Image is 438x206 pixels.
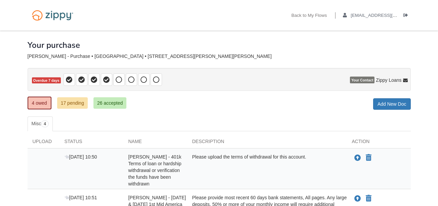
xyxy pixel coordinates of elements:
[373,98,411,110] a: Add New Doc
[347,138,411,148] div: Action
[57,97,88,109] a: 17 pending
[28,116,53,131] a: Misc
[291,13,327,20] a: Back to My Flows
[65,154,97,160] span: [DATE] 10:50
[403,13,411,20] a: Log out
[365,154,372,162] button: Declare Andrea Reinhart - 401k Terms of loan or hardship withdrawal or verification the funds hav...
[354,194,362,203] button: Upload Andrea Reinhart - June & July 2025 1st Mid America CU statements - Transaction history fro...
[28,54,411,59] div: [PERSON_NAME] - Purchase • [GEOGRAPHIC_DATA] • [STREET_ADDRESS][PERSON_NAME][PERSON_NAME]
[65,195,97,200] span: [DATE] 10:51
[351,13,428,18] span: andcook84@outlook.com
[41,121,49,127] span: 4
[28,138,59,148] div: Upload
[28,97,51,109] a: 4 owed
[93,97,126,109] a: 26 accepted
[187,138,347,148] div: Description
[354,153,362,162] button: Upload Andrea Reinhart - 401k Terms of loan or hardship withdrawal or verification the funds have...
[32,77,61,84] span: Overdue 7 days
[365,195,372,203] button: Declare Andrea Reinhart - June & July 2025 1st Mid America CU statements - Transaction history fr...
[343,13,428,20] a: edit profile
[350,77,374,83] span: Your Contact
[28,41,80,49] h1: Your purchase
[376,77,401,83] span: Zippy Loans
[28,7,78,24] img: Logo
[128,154,182,186] span: [PERSON_NAME] - 401k Terms of loan or hardship withdrawal or verification the funds have been wit...
[59,138,123,148] div: Status
[187,153,347,187] div: Please upload the terms of withdrawal for this account.
[123,138,187,148] div: Name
